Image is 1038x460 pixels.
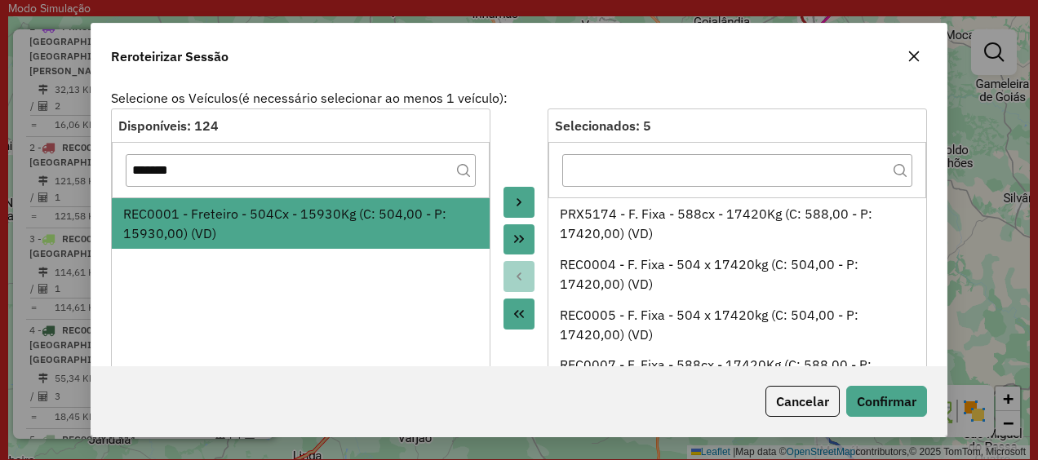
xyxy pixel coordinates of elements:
span: Reroteirizar Sessão [111,46,228,66]
div: PRX5174 - F. Fixa - 588cx - 17420Kg (C: 588,00 - P: 17420,00) (VD) [560,204,916,243]
button: Move All to Source [503,299,535,330]
div: REC0004 - F. Fixa - 504 x 17420kg (C: 504,00 - P: 17420,00) (VD) [560,254,916,294]
span: (é necessário selecionar ao menos 1 veículo) [238,90,503,106]
div: REC0001 - Freteiro - 504Cx - 15930Kg (C: 504,00 - P: 15930,00) (VD) [123,204,479,243]
div: Disponíveis: 124 [118,116,483,135]
button: Move to Target [503,187,535,218]
div: REC0007 - F. Fixa - 588cx - 17420Kg (C: 588,00 - P: 17420,00) (VD) [560,355,916,394]
label: Selecione os Veículos : [111,88,508,108]
div: Selecionados: 5 [555,116,920,135]
div: REC0005 - F. Fixa - 504 x 17420kg (C: 504,00 - P: 17420,00) (VD) [560,305,916,344]
button: Cancelar [765,386,840,417]
button: Confirmar [846,386,927,417]
button: Move All to Target [503,224,535,255]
